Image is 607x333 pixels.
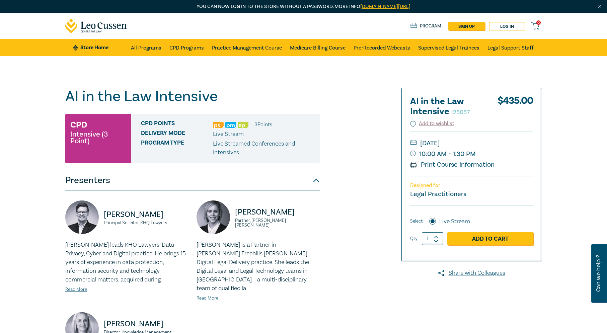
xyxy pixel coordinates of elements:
[595,248,602,299] span: Can we help ?
[70,131,126,144] small: Intensive (3 Point)
[104,209,188,220] p: [PERSON_NAME]
[141,130,213,139] span: Delivery Mode
[254,120,272,129] li: 3 Point s
[410,96,484,116] h2: AI in the Law Intensive
[238,122,248,128] img: Ethics & Professional Responsibility
[197,295,218,301] a: Read More
[487,39,534,56] a: Legal Support Staff
[451,108,470,116] small: I25057
[65,3,542,10] p: You can now log in to the store without a password. More info
[418,39,479,56] a: Supervised Legal Trainees
[65,286,87,293] a: Read More
[439,217,470,226] label: Live Stream
[70,119,87,131] h3: CPD
[213,140,315,157] p: Live Streamed Conferences and Intensives
[447,232,533,245] a: Add to Cart
[410,235,418,242] label: Qty
[410,190,466,198] small: Legal Practitioners
[225,122,236,128] img: Practice Management & Business Skills
[422,232,443,245] input: 1
[104,221,188,225] small: Principal Solicitor, KHQ Lawyers
[197,241,320,293] p: [PERSON_NAME] is a Partner in [PERSON_NAME] Freehills [PERSON_NAME] Digital Legal Delivery practi...
[73,44,120,51] a: Store Home
[65,200,99,234] img: https://s3.ap-southeast-2.amazonaws.com/leo-cussen-store-production-content/Contacts/Alex%20Ditte...
[489,22,525,30] a: Log in
[410,218,424,225] span: Select:
[498,96,533,120] div: $ 435.00
[410,182,533,189] p: Designed for
[597,4,603,9] img: Close
[360,3,410,10] a: [DOMAIN_NAME][URL]
[410,160,495,169] a: Print Course Information
[131,39,161,56] a: All Programs
[235,218,320,228] small: Partner, [PERSON_NAME] [PERSON_NAME]
[536,20,541,25] span: 0
[212,39,282,56] a: Practice Management Course
[65,88,320,105] h1: AI in the Law Intensive
[213,130,244,138] span: Live Stream
[354,39,410,56] a: Pre-Recorded Webcasts
[197,200,230,234] img: https://s3.ap-southeast-2.amazonaws.com/leo-cussen-store-production-content/Contacts/Emily%20Cogh...
[65,241,188,284] p: [PERSON_NAME] leads KHQ Lawyers’ Data Privacy, Cyber and Digital practice. He brings 15 years of ...
[401,269,542,277] a: Share with Colleagues
[65,170,320,190] button: Presenters
[169,39,204,56] a: CPD Programs
[448,22,485,30] a: sign up
[141,120,213,129] span: CPD Points
[410,120,455,128] button: Add to wishlist
[410,149,533,159] small: 10:00 AM - 1:30 PM
[290,39,346,56] a: Medicare Billing Course
[410,138,533,149] small: [DATE]
[104,319,188,329] p: [PERSON_NAME]
[235,207,320,218] p: [PERSON_NAME]
[141,140,213,157] span: Program type
[213,122,224,128] img: Professional Skills
[410,22,442,30] a: Program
